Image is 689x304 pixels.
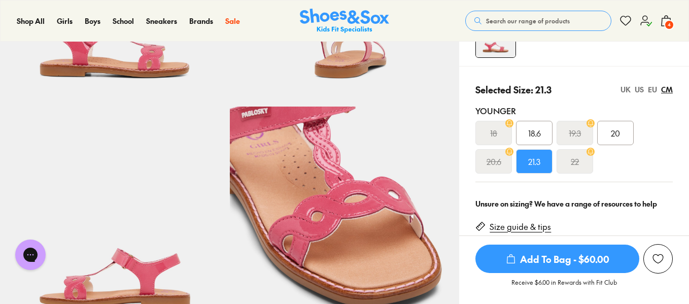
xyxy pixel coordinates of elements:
button: Search our range of products [465,11,611,31]
div: EU [648,84,657,95]
s: 20.6 [487,155,501,167]
button: 4 [660,10,672,32]
a: School [113,16,134,26]
a: Shoes & Sox [300,9,389,33]
s: 18 [490,127,497,139]
a: Sale [225,16,240,26]
s: 22 [571,155,579,167]
span: 18.6 [528,127,541,139]
span: 4 [664,20,674,30]
span: Search our range of products [486,16,570,25]
div: CM [661,84,673,95]
a: Shop All [17,16,45,26]
div: Unsure on sizing? We have a range of resources to help [475,198,673,209]
span: 21.3 [528,155,540,167]
button: Add to wishlist [643,244,673,274]
a: Girls [57,16,73,26]
iframe: Gorgias live chat messenger [10,236,51,274]
img: SNS_Logo_Responsive.svg [300,9,389,33]
span: 20 [611,127,620,139]
a: Brands [189,16,213,26]
div: Younger [475,105,673,117]
p: Receive $6.00 in Rewards with Fit Club [511,278,617,296]
a: Size guide & tips [490,221,551,232]
div: UK [621,84,631,95]
a: Boys [85,16,100,26]
button: Add To Bag - $60.00 [475,244,639,274]
a: Sneakers [146,16,177,26]
p: Selected Size: 21.3 [475,83,552,96]
s: 19.3 [569,127,581,139]
div: US [635,84,644,95]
